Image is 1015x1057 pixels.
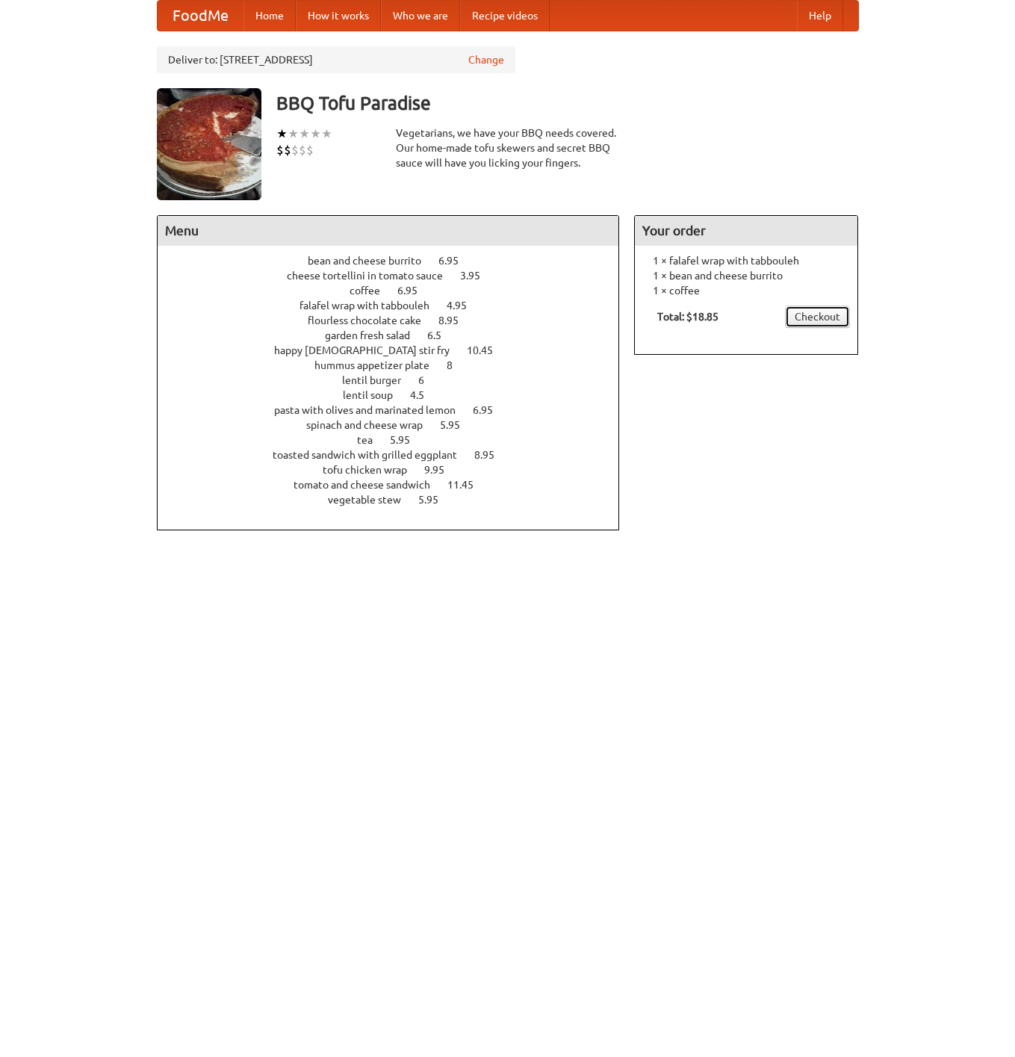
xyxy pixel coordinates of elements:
[157,88,261,200] img: angular.jpg
[291,142,299,158] li: $
[157,46,515,73] div: Deliver to: [STREET_ADDRESS]
[418,494,453,506] span: 5.95
[642,283,850,298] li: 1 × coffee
[323,464,422,476] span: tofu chicken wrap
[274,404,471,416] span: pasta with olives and marinated lemon
[323,464,472,476] a: tofu chicken wrap 9.95
[438,255,474,267] span: 6.95
[306,419,438,431] span: spinach and cheese wrap
[390,434,425,446] span: 5.95
[350,285,395,297] span: coffee
[343,389,408,401] span: lentil soup
[418,374,439,386] span: 6
[294,479,501,491] a: tomato and cheese sandwich 11.45
[657,311,718,323] b: Total: $18.85
[243,1,296,31] a: Home
[273,449,472,461] span: toasted sandwich with grilled eggplant
[325,329,425,341] span: garden fresh salad
[357,434,388,446] span: tea
[308,255,486,267] a: bean and cheese burrito 6.95
[273,449,522,461] a: toasted sandwich with grilled eggplant 8.95
[314,359,480,371] a: hummus appetizer plate 8
[276,142,284,158] li: $
[328,494,416,506] span: vegetable stew
[276,88,859,118] h3: BBQ Tofu Paradise
[306,142,314,158] li: $
[410,389,439,401] span: 4.5
[447,300,482,311] span: 4.95
[287,270,508,282] a: cheese tortellini in tomato sauce 3.95
[460,1,550,31] a: Recipe videos
[299,300,494,311] a: falafel wrap with tabbouleh 4.95
[314,359,444,371] span: hummus appetizer plate
[381,1,460,31] a: Who we are
[357,434,438,446] a: tea 5.95
[635,216,857,246] h4: Your order
[447,359,468,371] span: 8
[642,268,850,283] li: 1 × bean and cheese burrito
[274,404,521,416] a: pasta with olives and marinated lemon 6.95
[294,479,445,491] span: tomato and cheese sandwich
[438,314,474,326] span: 8.95
[308,314,436,326] span: flourless chocolate cake
[397,285,432,297] span: 6.95
[342,374,416,386] span: lentil burger
[296,1,381,31] a: How it works
[299,142,306,158] li: $
[287,270,458,282] span: cheese tortellini in tomato sauce
[396,125,620,170] div: Vegetarians, we have your BBQ needs covered. Our home-made tofu skewers and secret BBQ sauce will...
[427,329,456,341] span: 6.5
[274,344,465,356] span: happy [DEMOGRAPHIC_DATA] stir fry
[343,389,452,401] a: lentil soup 4.5
[288,125,299,142] li: ★
[158,1,243,31] a: FoodMe
[274,344,521,356] a: happy [DEMOGRAPHIC_DATA] stir fry 10.45
[473,404,508,416] span: 6.95
[308,314,486,326] a: flourless chocolate cake 8.95
[424,464,459,476] span: 9.95
[158,216,619,246] h4: Menu
[642,253,850,268] li: 1 × falafel wrap with tabbouleh
[460,270,495,282] span: 3.95
[785,306,850,328] a: Checkout
[467,344,508,356] span: 10.45
[299,300,444,311] span: falafel wrap with tabbouleh
[328,494,466,506] a: vegetable stew 5.95
[474,449,509,461] span: 8.95
[299,125,310,142] li: ★
[797,1,843,31] a: Help
[468,52,504,67] a: Change
[342,374,452,386] a: lentil burger 6
[447,479,488,491] span: 11.45
[440,419,475,431] span: 5.95
[308,255,436,267] span: bean and cheese burrito
[350,285,445,297] a: coffee 6.95
[306,419,488,431] a: spinach and cheese wrap 5.95
[321,125,332,142] li: ★
[276,125,288,142] li: ★
[310,125,321,142] li: ★
[284,142,291,158] li: $
[325,329,469,341] a: garden fresh salad 6.5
